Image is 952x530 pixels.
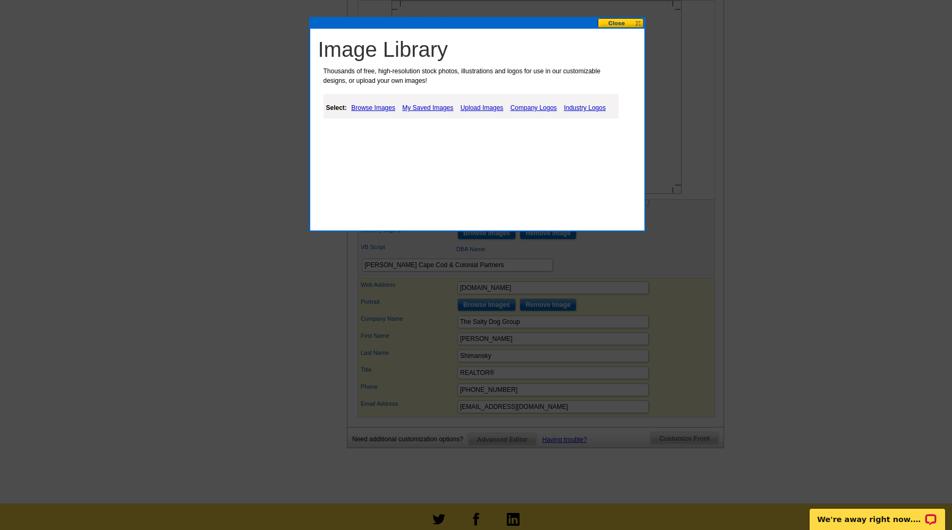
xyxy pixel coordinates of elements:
[318,66,622,86] p: Thousands of free, high-resolution stock photos, illustrations and logos for use in our customiza...
[399,101,456,114] a: My Saved Images
[318,37,642,62] h1: Image Library
[561,101,608,114] a: Industry Logos
[326,104,347,112] strong: Select:
[458,101,506,114] a: Upload Images
[803,497,952,530] iframe: LiveChat chat widget
[348,101,398,114] a: Browse Images
[508,101,559,114] a: Company Logos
